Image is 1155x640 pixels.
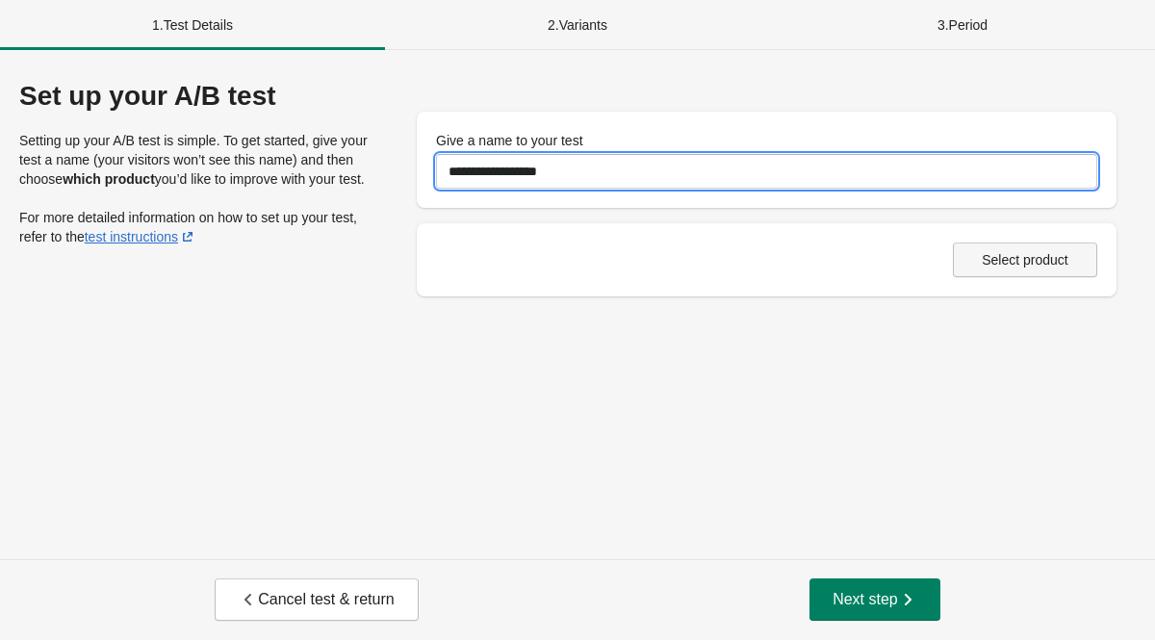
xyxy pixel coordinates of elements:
[953,243,1097,277] button: Select product
[239,590,394,609] span: Cancel test & return
[63,171,155,187] strong: which product
[215,578,418,621] button: Cancel test & return
[982,252,1068,268] span: Select product
[833,590,917,609] span: Next step
[809,578,940,621] button: Next step
[19,131,378,189] p: Setting up your A/B test is simple. To get started, give your test a name (your visitors won’t se...
[19,81,378,112] div: Set up your A/B test
[436,131,583,150] label: Give a name to your test
[85,229,197,244] a: test instructions
[19,208,378,246] p: For more detailed information on how to set up your test, refer to the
